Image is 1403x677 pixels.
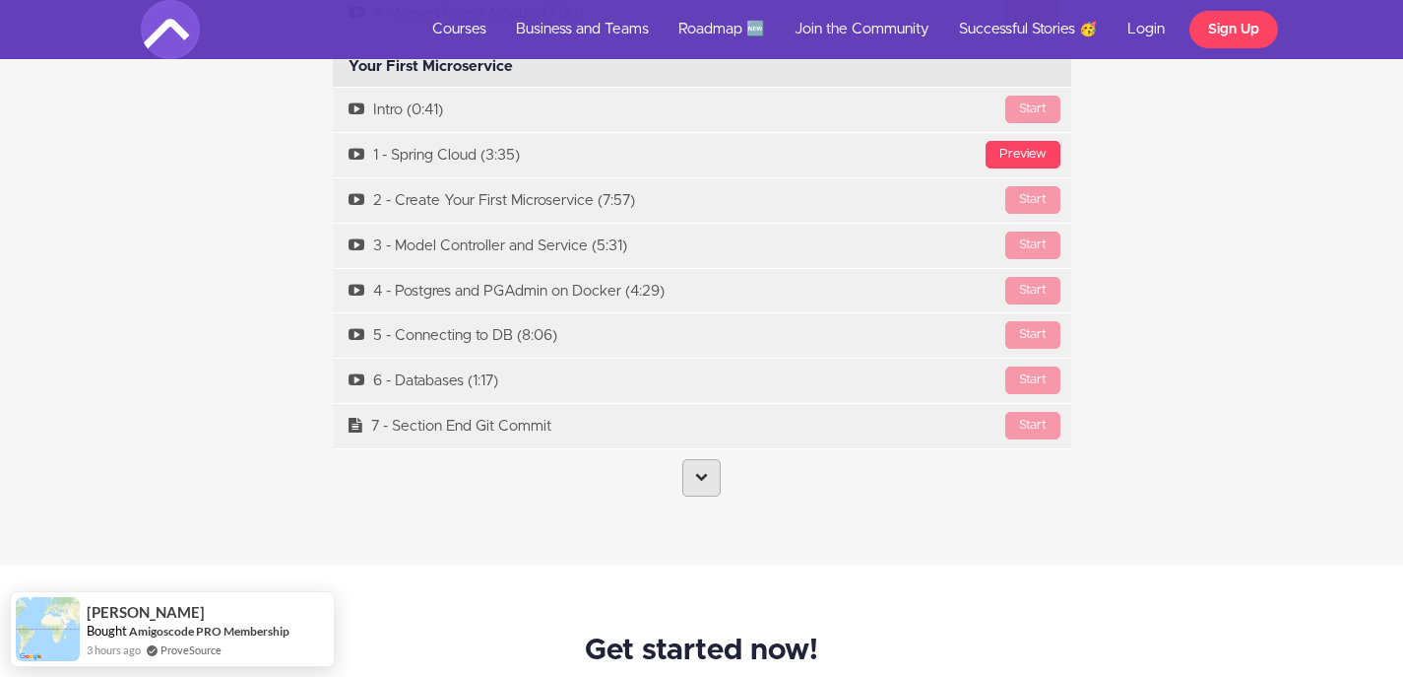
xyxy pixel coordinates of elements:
[87,642,141,658] span: 3 hours ago
[333,88,1071,132] a: StartIntro (0:41)
[1005,412,1060,440] div: Start
[129,624,289,639] a: Amigoscode PRO Membership
[986,141,1060,169] div: Preview
[333,224,1071,268] a: Start3 - Model Controller and Service (5:31)
[1005,277,1060,305] div: Start
[333,313,1071,358] a: Start5 - Connecting to DB (8:06)
[333,46,1071,88] div: Your First Microservice
[333,269,1071,313] a: Start4 - Postgres and PGAdmin on Docker (4:29)
[87,604,205,621] span: [PERSON_NAME]
[1005,186,1060,214] div: Start
[1005,96,1060,123] div: Start
[87,623,127,639] span: Bought
[1005,321,1060,349] div: Start
[16,597,80,661] img: provesource social proof notification image
[333,133,1071,177] a: Preview1 - Spring Cloud (3:35)
[1189,11,1278,48] a: Sign Up
[333,404,1071,448] a: Start7 - Section End Git Commit
[160,642,222,658] a: ProveSource
[1005,367,1060,394] div: Start
[1005,232,1060,259] div: Start
[333,178,1071,223] a: Start2 - Create Your First Microservice (7:57)
[333,359,1071,403] a: Start6 - Databases (1:17)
